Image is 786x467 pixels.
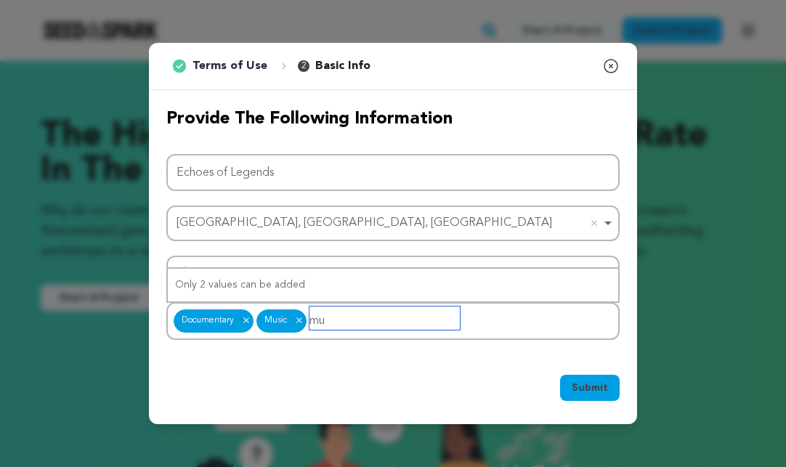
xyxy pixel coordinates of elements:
[193,57,267,75] p: Terms of Use
[293,316,305,325] button: Remove item: '15'
[240,316,252,325] button: Remove item: '7'
[166,154,620,191] input: Project Name
[309,306,460,330] input: Genre (select up to 2)
[177,213,601,234] div: [GEOGRAPHIC_DATA], [GEOGRAPHIC_DATA], [GEOGRAPHIC_DATA]
[587,216,601,230] button: Remove item: 'ChIJlYU6x2qMk4gRLMUMPdixIdI'
[560,375,620,401] button: Submit
[572,381,608,395] span: Submit
[166,107,620,131] h2: Provide the following information
[168,269,618,301] div: Only 2 values can be added
[298,60,309,72] span: 2
[174,309,254,333] div: Documentary
[315,57,370,75] p: Basic Info
[256,309,307,333] div: Music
